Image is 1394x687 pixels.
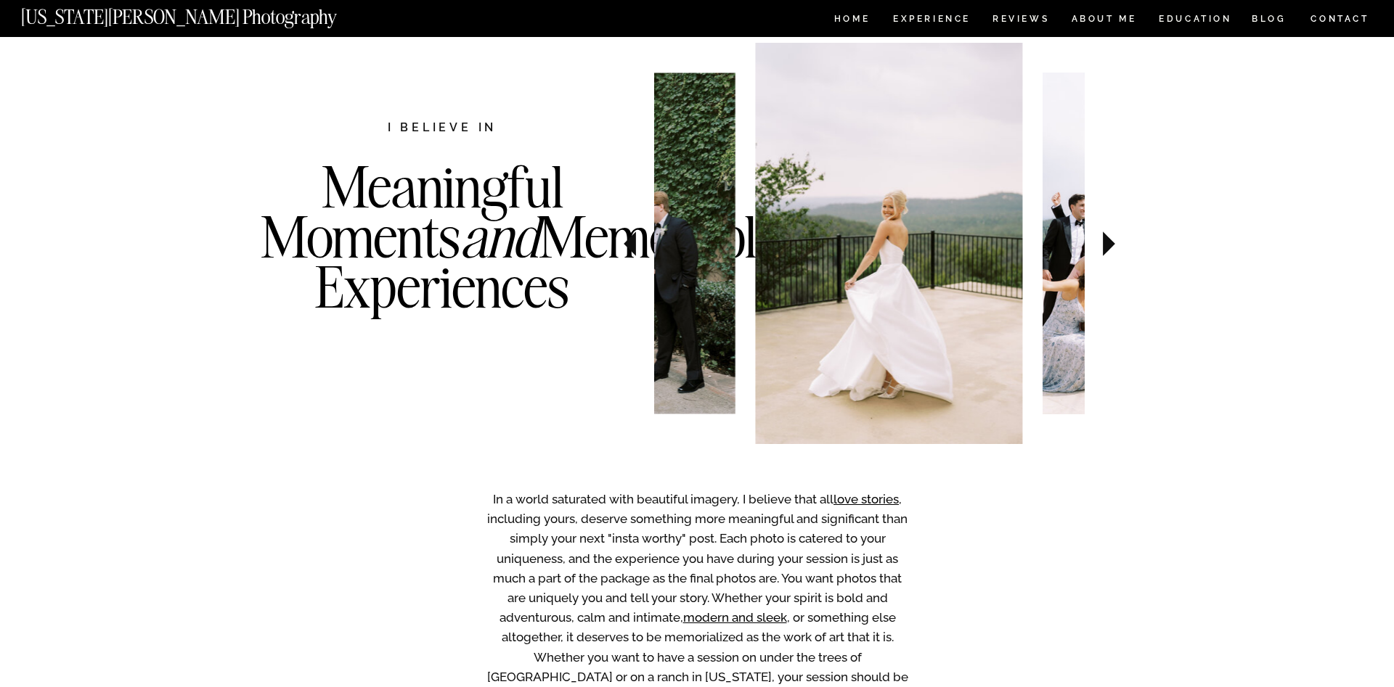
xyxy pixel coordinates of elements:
a: love stories [833,492,899,506]
a: [US_STATE][PERSON_NAME] Photography [21,7,386,20]
img: Wedding ceremony in front of the mountains [755,43,1023,444]
a: modern and sleek [683,610,787,625]
h2: I believe in [311,119,574,139]
a: REVIEWS [992,15,1047,27]
a: ABOUT ME [1071,15,1137,27]
a: CONTACT [1310,11,1370,27]
a: BLOG [1252,15,1287,27]
img: Wedding party cheering for the bride and groom [1043,73,1270,414]
a: EDUCATION [1157,15,1234,27]
i: and [460,201,539,272]
p: In a world saturated with beautiful imagery, I believe that all , including yours, deserve someth... [484,490,910,615]
a: Experience [893,15,969,27]
a: HOME [831,15,873,27]
h3: Meaningful Moments Memorable Experiences [261,162,624,371]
